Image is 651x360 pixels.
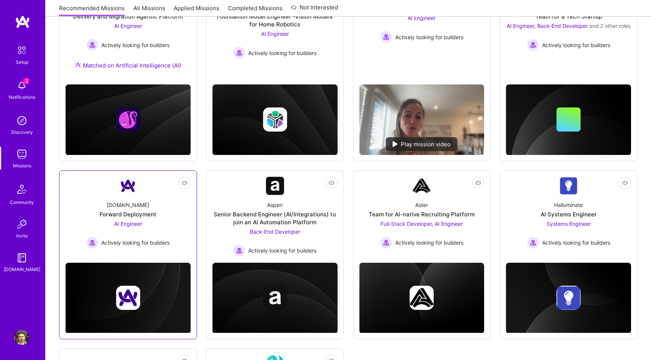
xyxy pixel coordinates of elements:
[133,4,165,17] a: All Missions
[556,286,581,310] img: Company logo
[408,15,436,21] span: AI Engineer
[75,62,81,68] img: Ateam Purple Icon
[212,12,338,28] div: Foundation Model Engineer -Vision Models for Home Robotics
[233,245,245,257] img: Actively looking for builders
[413,177,431,195] img: Company Logo
[66,177,191,252] a: Company Logo[DOMAIN_NAME]Forward DeploymentAI Engineer Actively looking for buildersActively look...
[248,49,316,57] span: Actively looking for builders
[542,41,610,49] span: Actively looking for builders
[393,141,398,147] img: play
[506,263,631,334] img: cover
[101,41,170,49] span: Actively looking for builders
[10,198,34,206] div: Community
[182,180,188,186] i: icon EyeClosed
[261,31,289,37] span: AI Engineer
[527,237,539,249] img: Actively looking for builders
[107,201,149,209] div: [DOMAIN_NAME]
[415,201,428,209] div: Aster
[589,23,631,29] span: and 2 other roles
[86,39,98,51] img: Actively looking for builders
[248,247,316,254] span: Actively looking for builders
[542,239,610,247] span: Actively looking for builders
[14,217,29,232] img: Invite
[228,4,283,17] a: Completed Missions
[66,263,191,334] img: cover
[116,286,140,310] img: Company logo
[250,228,300,235] span: Back-End Developer
[267,201,283,209] div: Aspen
[59,4,125,17] a: Recommended Missions
[507,23,588,29] span: AI Engineer, Back-End Developer
[14,147,29,162] img: teamwork
[114,23,142,29] span: AI Engineer
[116,108,140,132] img: Company logo
[475,180,481,186] i: icon EyeClosed
[14,330,29,345] img: User Avatar
[114,221,142,227] span: AI Engineer
[15,15,30,29] img: logo
[212,263,338,334] img: cover
[119,177,137,195] img: Company Logo
[233,47,245,59] img: Actively looking for builders
[359,84,484,155] img: No Mission
[14,250,29,265] img: guide book
[506,84,631,155] img: cover
[101,239,170,247] span: Actively looking for builders
[291,3,338,17] a: Not Interested
[395,33,463,41] span: Actively looking for builders
[506,177,631,252] a: Company LogoHalluminateAI Systems EngineerSystems Engineer Actively looking for buildersActively ...
[380,237,392,249] img: Actively looking for builders
[11,128,33,136] div: Discovery
[66,84,191,155] img: cover
[212,210,338,226] div: Senior Backend Engineer (AI/Integrations) to join an AI Automation Platform
[266,177,284,195] img: Company Logo
[329,180,335,186] i: icon EyeClosed
[369,210,475,218] div: Team for AI-native Recruiting Platform
[12,330,31,345] a: User Avatar
[380,31,392,43] img: Actively looking for builders
[212,84,338,155] img: cover
[86,237,98,249] img: Actively looking for builders
[554,201,583,209] div: Halluminate
[14,78,29,93] img: bell
[359,177,484,252] a: Company LogoAsterTeam for AI-native Recruiting PlatformFull-Stack Developer, AI Engineer Actively...
[527,39,539,51] img: Actively looking for builders
[4,265,40,273] div: [DOMAIN_NAME]
[395,239,463,247] span: Actively looking for builders
[263,107,287,132] img: Company logo
[547,221,591,227] span: Systems Engineer
[13,180,31,198] img: Community
[14,42,30,58] img: setup
[541,210,597,218] div: AI Systems Engineer
[16,232,28,240] div: Invite
[622,180,628,186] i: icon EyeClosed
[359,263,484,334] img: cover
[212,177,338,257] a: Company LogoAspenSenior Backend Engineer (AI/Integrations) to join an AI Automation PlatformBack-...
[14,113,29,128] img: discovery
[263,286,287,310] img: Company logo
[410,286,434,310] img: Company logo
[13,162,31,170] div: Missions
[174,4,219,17] a: Applied Missions
[9,93,35,101] div: Notifications
[386,137,457,151] div: Play mission video
[559,177,578,195] img: Company Logo
[75,61,181,69] div: Matched on Artificial Intelligence (AI)
[23,78,29,84] span: 2
[16,58,28,66] div: Setup
[99,210,156,218] div: Forward Deployment
[381,221,463,227] span: Full-Stack Developer, AI Engineer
